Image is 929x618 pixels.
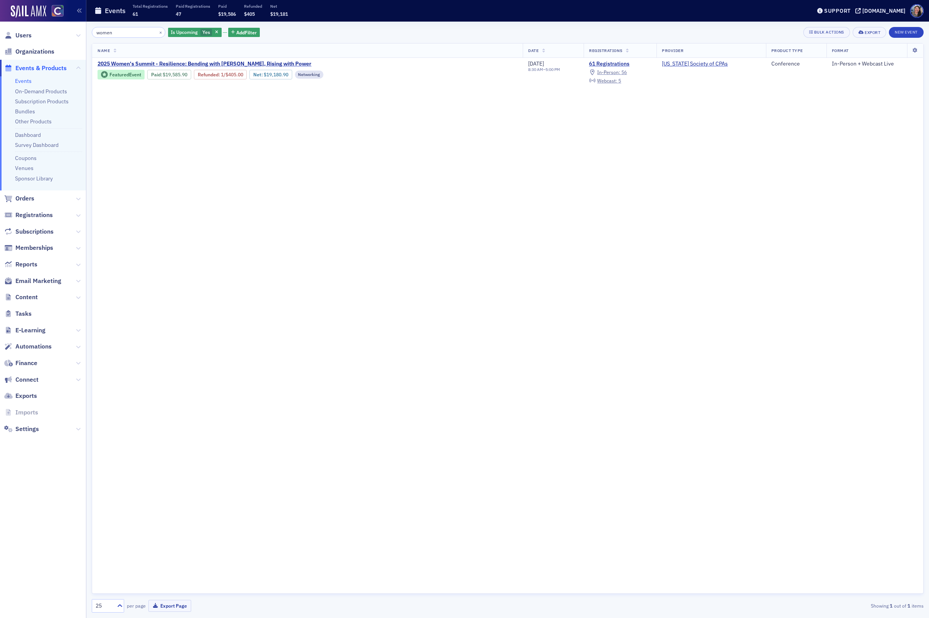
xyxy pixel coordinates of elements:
a: Exports [4,392,37,400]
a: [US_STATE] Society of CPAs [662,61,728,67]
span: E-Learning [15,326,45,335]
p: Refunded [244,3,262,9]
button: [DOMAIN_NAME] [855,8,908,13]
span: 47 [176,11,181,17]
a: Events [15,77,32,84]
div: [DOMAIN_NAME] [862,7,905,14]
a: Other Products [15,118,52,125]
span: Subscriptions [15,227,54,236]
a: 2025 Women's Summit - Resilience: Bending with [PERSON_NAME], Rising with Power [98,61,389,67]
button: New Event [889,27,924,38]
span: Yes [202,29,210,35]
div: Bulk Actions [814,30,844,34]
input: Search… [92,27,165,38]
a: Automations [4,342,52,351]
span: Is Upcoming [171,29,198,35]
a: Registrations [4,211,53,219]
span: Provider [662,48,683,53]
span: Registrations [589,48,623,53]
button: Bulk Actions [803,27,850,38]
span: Memberships [15,244,53,252]
a: Survey Dashboard [15,141,59,148]
img: SailAMX [52,5,64,17]
span: In-Person : [597,69,620,75]
a: Refunded [198,72,219,77]
span: Exports [15,392,37,400]
a: View Homepage [46,5,64,18]
div: Refunded: 81 - $1958590 [194,70,247,79]
button: Export [853,27,886,38]
span: : [151,72,163,77]
a: Webcast: 5 [589,78,621,84]
span: [DATE] [528,60,544,67]
a: Bundles [15,108,35,115]
a: Memberships [4,244,53,252]
p: Paid Registrations [176,3,210,9]
a: Users [4,31,32,40]
a: New Event [889,28,924,35]
span: Finance [15,359,37,367]
time: 5:00 PM [545,67,560,72]
span: Net : [253,72,264,77]
button: Export Page [148,600,191,612]
span: Tasks [15,310,32,318]
span: Name [98,48,110,53]
img: SailAMX [11,5,46,18]
h1: Events [105,6,126,15]
span: $405.00 [226,72,243,77]
span: $19,180.90 [264,72,288,77]
span: Automations [15,342,52,351]
a: Settings [4,425,39,433]
a: Venues [15,165,34,172]
label: per page [127,602,146,609]
span: Events & Products [15,64,67,72]
strong: 1 [889,602,894,609]
p: Total Registrations [133,3,168,9]
a: Dashboard [15,131,41,138]
span: Reports [15,260,37,269]
div: Yes [168,28,222,37]
a: E-Learning [4,326,45,335]
a: 61 Registrations [589,61,651,67]
span: : [198,72,221,77]
div: Featured Event [98,70,145,79]
div: Featured Event [109,72,141,77]
span: $19,181 [270,11,288,17]
span: Add Filter [236,29,257,36]
span: Email Marketing [15,277,61,285]
div: Conference [771,61,821,67]
a: Tasks [4,310,32,318]
a: Orders [4,194,34,203]
span: Product Type [771,48,803,53]
p: Net [270,3,288,9]
span: Colorado Society of CPAs [662,61,728,67]
span: 61 [133,11,138,17]
span: 56 [621,69,627,75]
span: Registrations [15,211,53,219]
span: Format [832,48,849,53]
span: Users [15,31,32,40]
span: $405 [244,11,255,17]
a: Paid [151,72,161,77]
a: Subscriptions [4,227,54,236]
span: 5 [618,77,621,84]
a: Reports [4,260,37,269]
div: In-Person + Webcast Live [832,61,918,67]
a: Events & Products [4,64,67,72]
div: Export [865,30,880,35]
span: Organizations [15,47,54,56]
a: In-Person: 56 [589,69,627,76]
span: Settings [15,425,39,433]
div: – [528,67,560,72]
span: Webcast : [597,77,617,84]
div: Support [824,7,851,14]
span: $19,586 [218,11,236,17]
a: Email Marketing [4,277,61,285]
a: Imports [4,408,38,417]
span: 2025 Women's Summit - Resilience: Bending with Grace, Rising with Power [98,61,311,67]
a: Organizations [4,47,54,56]
p: Paid [218,3,236,9]
span: Content [15,293,38,301]
span: $19,585.90 [163,72,187,77]
a: Finance [4,359,37,367]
